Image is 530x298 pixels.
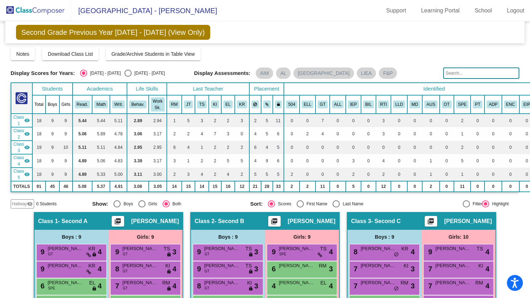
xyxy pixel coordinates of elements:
button: IEP [348,101,359,108]
mat-icon: picture_as_pdf [113,218,122,228]
td: 0 [471,114,484,127]
td: 4 [261,141,273,154]
td: 33 [273,181,284,192]
th: Speech [454,95,471,114]
th: Karlie Ives [209,95,221,114]
td: 6 [273,127,284,141]
td: 0 [361,168,376,181]
td: 3 [346,154,361,168]
td: 0 [330,154,346,168]
td: 3 [221,127,235,141]
td: 2 [235,141,249,154]
td: 0 [300,154,316,168]
td: 45 [46,181,59,192]
td: 0 [391,114,407,127]
td: 2 [182,127,195,141]
span: Grade/Archive Students in Table View [111,51,195,57]
td: Lauren Lay - Second B [11,127,32,141]
span: Class 4 [14,155,24,167]
td: 4 [221,168,235,181]
span: Class 3 [14,141,24,154]
td: 9 [59,127,73,141]
td: 3 [195,114,209,127]
mat-chip: LIEA [357,67,376,79]
span: Display Assessments: [194,70,250,76]
td: 21 [249,181,261,192]
button: TS [197,101,207,108]
mat-chip: AIM [256,67,273,79]
td: 3 [376,114,391,127]
td: 0 [361,181,376,192]
button: BIL [363,101,374,108]
mat-chip: AL [276,67,291,79]
td: 14 [167,181,182,192]
button: EL [223,101,233,108]
td: 2 [454,114,471,127]
td: 0 [502,127,519,141]
span: Class 5 [14,168,24,181]
td: 0 [361,127,376,141]
td: 1 [454,127,471,141]
th: Girls [59,95,73,114]
td: 2 [235,168,249,181]
span: [GEOGRAPHIC_DATA] - [PERSON_NAME] [71,5,217,16]
td: 2.94 [149,114,167,127]
td: 4.83 [110,154,127,168]
th: Rachel Mueller [167,95,182,114]
td: 0 [284,127,300,141]
span: Class 2 [14,128,24,140]
td: 0 [330,181,346,192]
td: Cassandra Vetrano - Second E [11,168,32,181]
td: 18 [32,154,46,168]
td: 91 [32,181,46,192]
td: 6 [273,154,284,168]
button: PT [473,101,482,108]
td: 0 [361,114,376,127]
td: 3.17 [149,154,167,168]
mat-radio-group: Select an option [80,70,165,77]
td: 0 [484,181,502,192]
td: 2 [300,127,316,141]
td: 5 [261,127,273,141]
td: 0 [471,127,484,141]
mat-icon: picture_as_pdf [270,218,279,228]
th: 504 Plan [284,95,300,114]
td: 4.78 [110,127,127,141]
button: AUS [424,101,437,108]
th: PT Services [471,95,484,114]
td: 3 [182,168,195,181]
button: OT [442,101,452,108]
td: 0 [284,114,300,127]
mat-icon: visibility [24,158,30,164]
td: 0 [316,154,330,168]
mat-icon: visibility [24,131,30,137]
span: Display Scores for Years: [11,70,75,76]
td: 2 [422,181,439,192]
td: 3 [235,114,249,127]
td: 0 [346,114,361,127]
td: 7 [316,114,330,127]
td: 5 [273,168,284,181]
td: 9 [46,141,59,154]
th: Boys [46,95,59,114]
td: 0 [422,127,439,141]
td: 9 [261,154,273,168]
td: 9 [46,168,59,181]
button: ADP [487,101,499,108]
td: 2.95 [127,141,148,154]
td: 4.84 [110,141,127,154]
td: 16 [221,181,235,192]
td: 2 [376,168,391,181]
td: 5.11 [92,141,110,154]
span: Class 1 [14,114,24,127]
td: 1 [195,141,209,154]
td: 5 [454,154,471,168]
th: Last Teacher [167,83,249,95]
td: 3 [376,127,391,141]
td: 9 [59,154,73,168]
td: 2 [249,114,261,127]
th: Jill Tobey [182,95,195,114]
td: 0 [407,114,422,127]
td: 9 [59,168,73,181]
td: 28 [261,181,273,192]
